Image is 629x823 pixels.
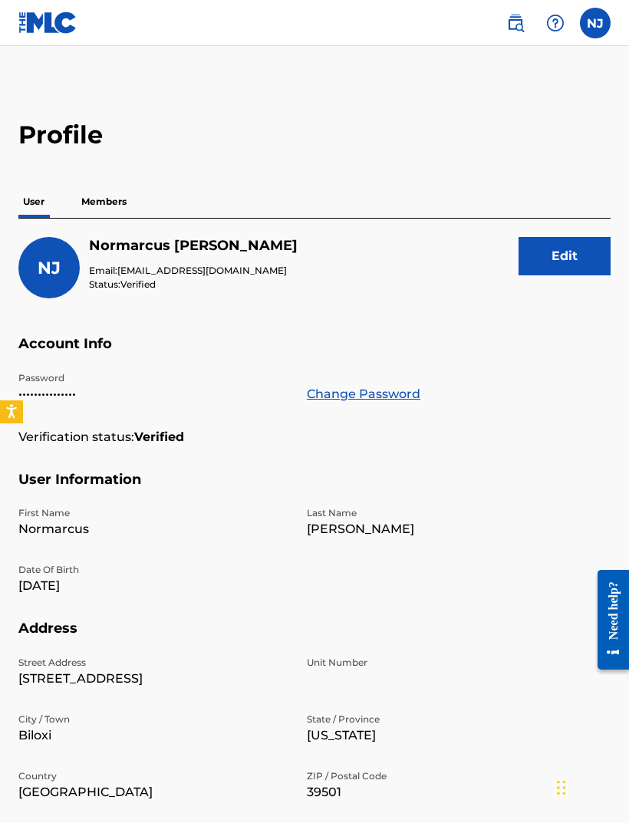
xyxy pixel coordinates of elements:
img: help [546,14,565,32]
a: Public Search [500,8,531,38]
p: First Name [18,506,288,520]
p: Email: [89,264,298,278]
p: User [18,186,49,218]
p: State / Province [307,713,577,726]
iframe: Resource Center [586,557,629,683]
p: ••••••••••••••• [18,385,288,403]
p: [DATE] [18,577,288,595]
p: [US_STATE] [307,726,577,745]
iframe: Chat Widget [552,749,629,823]
p: 39501 [307,783,577,802]
h5: User Information [18,471,611,507]
h5: Address [18,620,611,656]
p: Normarcus [18,520,288,538]
p: Date Of Birth [18,563,288,577]
p: Password [18,371,288,385]
img: search [506,14,525,32]
p: Status: [89,278,298,291]
p: Unit Number [307,656,577,670]
span: Verified [120,278,156,290]
div: Drag [557,765,566,811]
button: Edit [519,237,611,275]
strong: Verified [134,428,184,446]
p: [STREET_ADDRESS] [18,670,288,688]
img: MLC Logo [18,12,77,34]
p: Country [18,769,288,783]
p: ZIP / Postal Code [307,769,577,783]
h5: Account Info [18,335,611,371]
p: Verification status: [18,428,134,446]
span: [EMAIL_ADDRESS][DOMAIN_NAME] [117,265,287,276]
p: Biloxi [18,726,288,745]
a: Change Password [307,385,420,403]
p: [GEOGRAPHIC_DATA] [18,783,288,802]
p: Street Address [18,656,288,670]
span: NJ [38,258,61,278]
p: City / Town [18,713,288,726]
div: Help [540,8,571,38]
p: Last Name [307,506,577,520]
p: [PERSON_NAME] [307,520,577,538]
div: User Menu [580,8,611,38]
h2: Profile [18,120,611,150]
p: Members [77,186,131,218]
h5: Normarcus Jones [89,237,298,255]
